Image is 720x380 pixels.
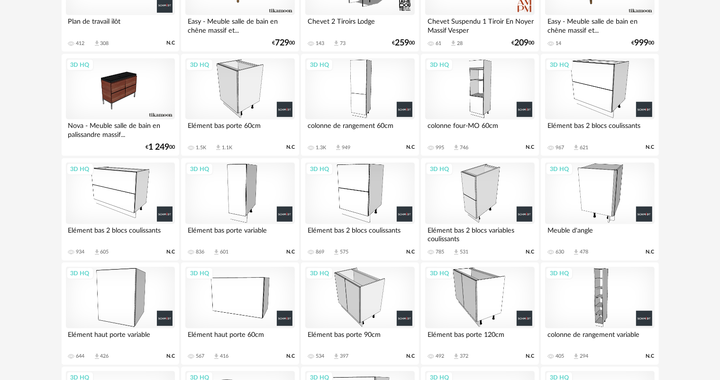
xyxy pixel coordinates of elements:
[316,353,324,360] div: 534
[425,224,534,243] div: Elément bas 2 blocs variables coulissants
[185,15,294,34] div: Easy - Meuble salle de bain en chêne massif et...
[166,40,175,46] span: N.C
[316,145,326,151] div: 1.3K
[546,59,573,71] div: 3D HQ
[93,353,100,360] span: Download icon
[222,145,232,151] div: 1.1K
[66,119,175,138] div: Nova - Meuble salle de bain en palissandre massif...
[646,249,655,255] span: N.C
[93,249,100,256] span: Download icon
[573,249,580,256] span: Download icon
[646,353,655,360] span: N.C
[66,328,175,347] div: Elément haut porte variable
[460,145,468,151] div: 746
[541,54,658,156] a: 3D HQ Elément bas 2 blocs coulissants 967 Download icon 621 N.C
[76,353,85,360] div: 644
[66,59,94,71] div: 3D HQ
[181,262,299,365] a: 3D HQ Elément haut porte 60cm 567 Download icon 416 N.C
[286,144,295,151] span: N.C
[62,54,179,156] a: 3D HQ Nova - Meuble salle de bain en palissandre massif... €1 24900
[526,249,535,255] span: N.C
[93,40,100,47] span: Download icon
[220,249,228,255] div: 601
[305,224,414,243] div: Elément bas 2 blocs coulissants
[556,145,564,151] div: 967
[196,145,206,151] div: 1.5K
[166,353,175,360] span: N.C
[556,249,564,255] div: 630
[186,163,213,175] div: 3D HQ
[66,267,94,280] div: 3D HQ
[301,54,419,156] a: 3D HQ colonne de rangement 60cm 1.3K Download icon 949 N.C
[333,40,340,47] span: Download icon
[286,353,295,360] span: N.C
[62,262,179,365] a: 3D HQ Elément haut porte variable 644 Download icon 426 N.C
[185,119,294,138] div: Elément bas porte 60cm
[185,224,294,243] div: Elément bas porte variable
[335,144,342,151] span: Download icon
[406,353,415,360] span: N.C
[100,40,109,47] div: 308
[426,59,453,71] div: 3D HQ
[526,144,535,151] span: N.C
[453,249,460,256] span: Download icon
[545,15,654,34] div: Easy - Meuble salle de bain en chêne massif et...
[181,54,299,156] a: 3D HQ Elément bas porte 60cm 1.5K Download icon 1.1K N.C
[580,249,588,255] div: 478
[436,40,441,47] div: 61
[196,249,204,255] div: 836
[100,353,109,360] div: 426
[426,267,453,280] div: 3D HQ
[436,249,444,255] div: 785
[342,145,350,151] div: 949
[406,249,415,255] span: N.C
[301,158,419,261] a: 3D HQ Elément bas 2 blocs coulissants 869 Download icon 575 N.C
[286,249,295,255] span: N.C
[632,40,655,46] div: € 00
[580,353,588,360] div: 294
[305,119,414,138] div: colonne de rangement 60cm
[545,224,654,243] div: Meuble d'angle
[425,119,534,138] div: colonne four-MO 60cm
[425,15,534,34] div: Chevet Suspendu 1 Tiroir En Noyer Massif Vesper
[545,119,654,138] div: Elément bas 2 blocs coulissants
[186,267,213,280] div: 3D HQ
[340,353,348,360] div: 397
[306,163,333,175] div: 3D HQ
[646,144,655,151] span: N.C
[436,145,444,151] div: 995
[453,144,460,151] span: Download icon
[340,249,348,255] div: 575
[213,353,220,360] span: Download icon
[450,40,457,47] span: Download icon
[62,158,179,261] a: 3D HQ Elément bas 2 blocs coulissants 934 Download icon 605 N.C
[545,328,654,347] div: colonne de rangement variable
[333,249,340,256] span: Download icon
[76,249,85,255] div: 934
[66,163,94,175] div: 3D HQ
[306,59,333,71] div: 3D HQ
[580,145,588,151] div: 621
[66,224,175,243] div: Elément bas 2 blocs coulissants
[100,249,109,255] div: 605
[395,40,409,46] span: 259
[275,40,289,46] span: 729
[421,54,538,156] a: 3D HQ colonne four-MO 60cm 995 Download icon 746 N.C
[305,15,414,34] div: Chevet 2 Tiroirs Lodge
[148,144,169,151] span: 1 249
[436,353,444,360] div: 492
[460,249,468,255] div: 531
[272,40,295,46] div: € 00
[421,158,538,261] a: 3D HQ Elément bas 2 blocs variables coulissants 785 Download icon 531 N.C
[306,267,333,280] div: 3D HQ
[425,328,534,347] div: Elément bas porte 120cm
[196,353,204,360] div: 567
[556,353,564,360] div: 405
[333,353,340,360] span: Download icon
[512,40,535,46] div: € 00
[541,262,658,365] a: 3D HQ colonne de rangement variable 405 Download icon 294 N.C
[453,353,460,360] span: Download icon
[541,158,658,261] a: 3D HQ Meuble d'angle 630 Download icon 478 N.C
[76,40,85,47] div: 412
[181,158,299,261] a: 3D HQ Elément bas porte variable 836 Download icon 601 N.C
